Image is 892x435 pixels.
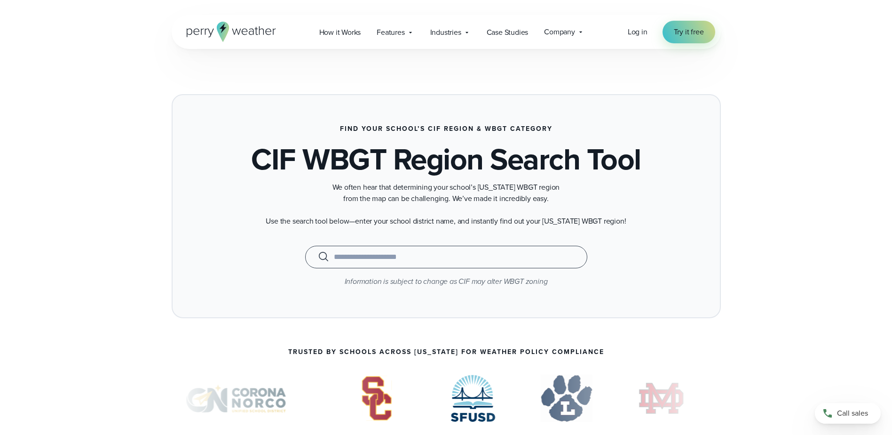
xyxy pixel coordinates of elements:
img: University-of-Southern-California-USC.svg [348,375,406,422]
span: Case Studies [487,27,529,38]
img: Corona-Norco-Unified-School-District.svg [169,375,302,422]
a: Call sales [815,403,881,424]
span: How it Works [319,27,361,38]
div: 2 of 7 [169,375,302,422]
p: Use the search tool below—enter your school district name, and instantly find out your [US_STATE]... [258,216,634,227]
p: Information is subject to change as CIF may alter WBGT zoning [199,276,694,287]
h1: CIF WBGT Region Search Tool [251,144,641,174]
div: 4 of 7 [450,375,495,422]
p: Trusted by Schools Across [US_STATE] for Weather Policy Compliance [288,348,604,356]
span: Features [377,27,404,38]
span: Call sales [837,408,868,419]
div: 3 of 7 [348,375,406,422]
span: Try it free [674,26,704,38]
img: San Fransisco Unified School District [450,375,495,422]
span: Log in [628,26,647,37]
span: Industries [430,27,461,38]
h3: Find Your School’s CIF Region & WBGT Category [340,125,553,133]
p: We often hear that determining your school’s [US_STATE] WBGT region from the map can be challengi... [258,182,634,204]
a: How it Works [311,23,369,42]
span: Company [544,26,575,38]
div: 6 of 7 [638,375,685,422]
div: 5 of 7 [540,375,592,422]
a: Log in [628,26,647,38]
a: Try it free [663,21,715,43]
a: Case Studies [479,23,537,42]
div: slideshow [172,375,721,427]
